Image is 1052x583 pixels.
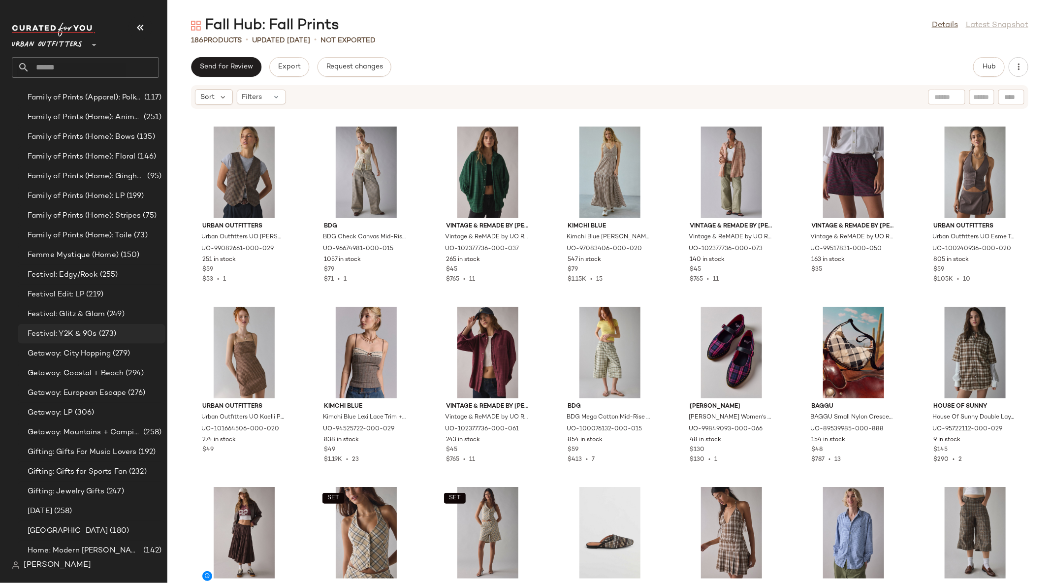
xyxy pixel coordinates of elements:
[28,407,73,419] span: Getaway: LP
[202,265,213,274] span: $59
[201,233,285,242] span: Urban Outfitters UO [PERSON_NAME]-Front Twill Tailored Vest Top Jacket in Brown Plaid, Women's at...
[317,127,416,218] img: 96674981_015_b
[587,276,597,283] span: •
[690,276,703,283] span: $765
[469,456,475,463] span: 11
[933,265,944,274] span: $59
[246,34,248,46] span: •
[690,436,721,445] span: 48 in stock
[445,245,519,254] span: UO-102377736-000-037
[825,456,835,463] span: •
[567,413,651,422] span: BDG Mega Cotton Mid-Rise Baggy Printed Cotton Short in Neutral, Women's at Urban Outfitters
[438,127,538,218] img: 102377736_037_b
[191,35,242,46] div: Products
[28,525,108,537] span: [GEOGRAPHIC_DATA]
[318,57,391,77] button: Request changes
[352,456,359,463] span: 23
[202,276,213,283] span: $53
[124,368,144,379] span: (294)
[811,425,884,434] span: UO-89539985-000-888
[242,92,262,102] span: Filters
[202,222,286,231] span: Urban Outfitters
[933,256,969,264] span: 805 in stock
[804,307,903,398] img: 89539985_888_b
[327,495,339,502] span: SET
[448,495,461,502] span: SET
[323,245,394,254] span: UO-96674981-000-015
[97,328,117,340] span: (273)
[201,413,285,422] span: Urban Outfitters UO Kaelli Plaid Square Neck Cami Mini Dress in Brown, Women's at Urban Outfitters
[811,245,882,254] span: UO-99517831-000-050
[690,446,704,454] span: $130
[323,413,407,422] span: Kimchi Blue Lexi Lace Trim + Bow Detail Cami in Brown Plaid, Women's at Urban Outfitters
[127,466,147,478] span: (232)
[690,456,704,463] span: $130
[28,230,132,241] span: Family of Prints (Home): Toile
[28,131,135,143] span: Family of Prints (Home): Bows
[568,222,652,231] span: Kimchi Blue
[344,276,347,283] span: 1
[690,265,701,274] span: $45
[704,456,714,463] span: •
[269,57,309,77] button: Export
[682,127,781,218] img: 102377736_073_b
[324,402,408,411] span: Kimchi Blue
[933,276,953,283] span: $1.05K
[446,436,480,445] span: 243 in stock
[191,21,201,31] img: svg%3e
[446,402,530,411] span: Vintage & ReMADE by [PERSON_NAME]
[835,456,841,463] span: 13
[28,328,97,340] span: Festival: Y2K & 90s
[560,127,660,218] img: 97083406_020_b
[324,436,359,445] span: 838 in stock
[28,210,141,222] span: Family of Prints (Home): Stripes
[194,307,294,398] img: 101664506_020_b
[98,269,118,281] span: (255)
[446,446,457,454] span: $45
[126,388,145,399] span: (276)
[567,233,651,242] span: Kimchi Blue [PERSON_NAME] Smocked Tiered Maxi Dress in Brown, Women's at Urban Outfitters
[28,171,145,182] span: Family of Prints (Home): Gingham & Plaid
[145,171,161,182] span: (95)
[28,427,141,438] span: Getaway: Mountains + Camping
[982,63,996,71] span: Hub
[690,256,725,264] span: 140 in stock
[933,402,1017,411] span: House Of Sunny
[199,63,253,71] span: Send for Review
[12,561,20,569] img: svg%3e
[317,307,416,398] img: 94525722_029_b
[28,368,124,379] span: Getaway: Coastal + Beach
[933,222,1017,231] span: Urban Outfitters
[201,245,274,254] span: UO-99082661-000-029
[132,230,148,241] span: (73)
[446,222,530,231] span: Vintage & ReMADE by [PERSON_NAME]
[141,427,161,438] span: (258)
[317,487,416,579] img: 97797336_029_b
[933,456,949,463] span: $290
[682,307,781,398] img: 99849093_066_b
[689,425,763,434] span: UO-99849093-000-066
[582,456,592,463] span: •
[12,23,96,36] img: cfy_white_logo.C9jOOHJF.svg
[932,233,1016,242] span: Urban Outfitters UO Esme Tailored Crop Halter Vest Top Jacket in Brown, Women's at Urban Outfitters
[323,233,407,242] span: BDG Check Canvas Mid-Rise Baggy Pant in Check, Women's at Urban Outfitters
[73,407,95,419] span: (306)
[459,456,469,463] span: •
[714,456,717,463] span: 1
[973,57,1005,77] button: Hub
[568,276,587,283] span: $1.15K
[213,276,223,283] span: •
[445,413,529,422] span: Vintage & ReMADE by UO ReMADE By UO Overdyed Oversized Flannel Shirt in Maroon, Women's at Urban ...
[933,436,960,445] span: 9 in stock
[24,559,91,571] span: [PERSON_NAME]
[104,486,124,497] span: (247)
[12,33,82,51] span: Urban Outfitters
[446,265,457,274] span: $45
[812,402,895,411] span: BAGGU
[592,456,595,463] span: 7
[804,487,903,579] img: 101859767_000_b
[28,309,105,320] span: Festival: Glitz & Glam
[469,276,475,283] span: 11
[568,436,603,445] span: 854 in stock
[560,307,660,398] img: 100076132_015_b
